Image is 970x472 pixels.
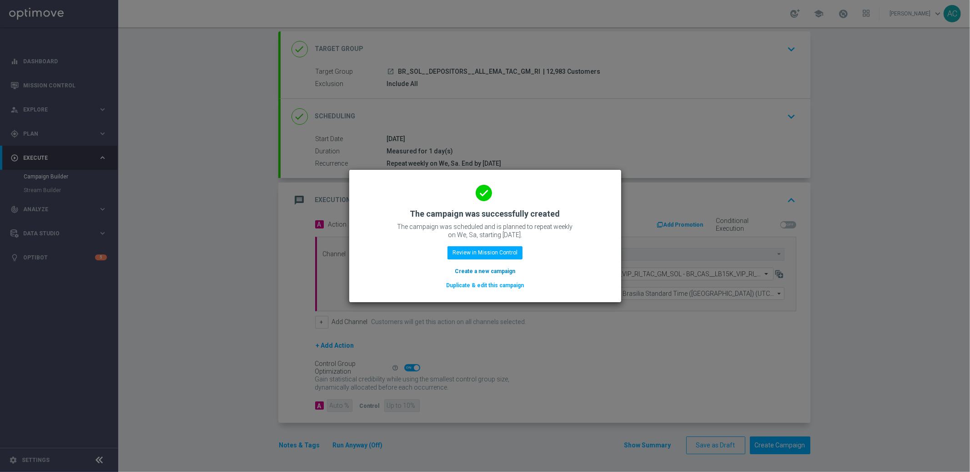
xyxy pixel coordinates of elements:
[445,280,525,290] button: Duplicate & edit this campaign
[394,223,576,239] p: The campaign was scheduled and is planned to repeat weekly on We, Sa, starting [DATE].
[410,208,560,219] h2: The campaign was successfully created
[454,266,516,276] button: Create a new campaign
[476,185,492,201] i: done
[447,246,523,259] button: Review in Mission Control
